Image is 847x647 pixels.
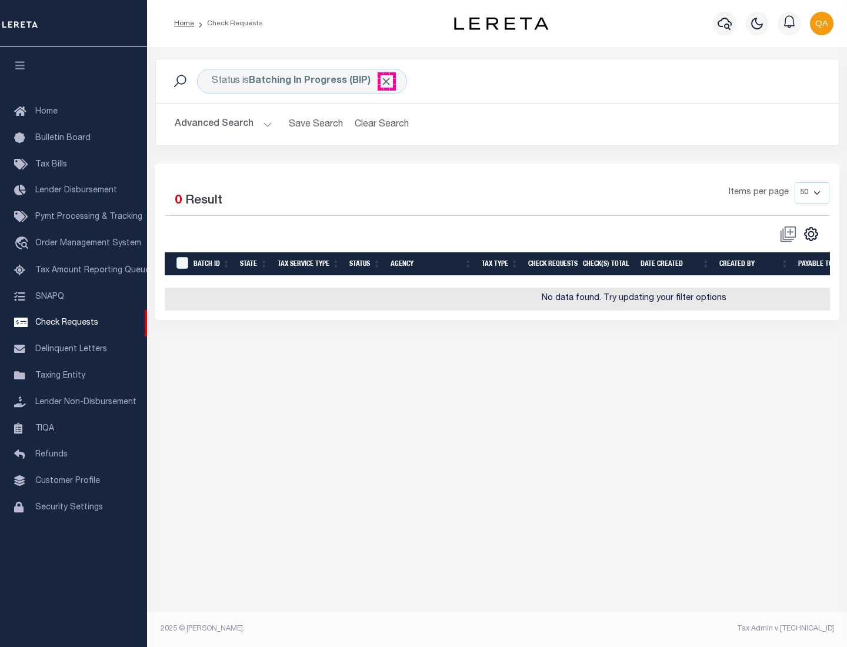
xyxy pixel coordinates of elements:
[454,17,548,30] img: logo-dark.svg
[35,134,91,142] span: Bulletin Board
[578,252,636,276] th: Check(s) Total
[35,345,107,353] span: Delinquent Letters
[35,398,136,406] span: Lender Non-Disbursement
[273,252,345,276] th: Tax Service Type: activate to sort column ascending
[35,503,103,512] span: Security Settings
[35,477,100,485] span: Customer Profile
[175,195,182,207] span: 0
[810,12,833,35] img: svg+xml;base64,PHN2ZyB4bWxucz0iaHR0cDovL3d3dy53My5vcmcvMjAwMC9zdmciIHBvaW50ZXItZXZlbnRzPSJub25lIi...
[235,252,273,276] th: State: activate to sort column ascending
[35,451,68,459] span: Refunds
[35,161,67,169] span: Tax Bills
[35,292,64,301] span: SNAPQ
[35,186,117,195] span: Lender Disbursement
[477,252,523,276] th: Tax Type: activate to sort column ascending
[197,69,407,94] div: Status is
[35,319,98,327] span: Check Requests
[506,623,834,634] div: Tax Admin v.[TECHNICAL_ID]
[380,75,392,88] span: Click to Remove
[636,252,715,276] th: Date Created: activate to sort column ascending
[189,252,235,276] th: Batch Id: activate to sort column ascending
[185,192,222,211] label: Result
[35,372,85,380] span: Taxing Entity
[174,20,194,27] a: Home
[35,213,142,221] span: Pymt Processing & Tracking
[345,252,386,276] th: Status: activate to sort column ascending
[14,236,33,252] i: travel_explore
[152,623,498,634] div: 2025 © [PERSON_NAME].
[523,252,578,276] th: Check Requests
[35,108,58,116] span: Home
[175,113,272,136] button: Advanced Search
[715,252,793,276] th: Created By: activate to sort column ascending
[282,113,350,136] button: Save Search
[194,18,263,29] li: Check Requests
[35,266,150,275] span: Tax Amount Reporting Queue
[729,186,789,199] span: Items per page
[386,252,477,276] th: Agency: activate to sort column ascending
[35,239,141,248] span: Order Management System
[249,76,392,86] b: Batching In Progress (BIP)
[350,113,414,136] button: Clear Search
[35,424,54,432] span: TIQA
